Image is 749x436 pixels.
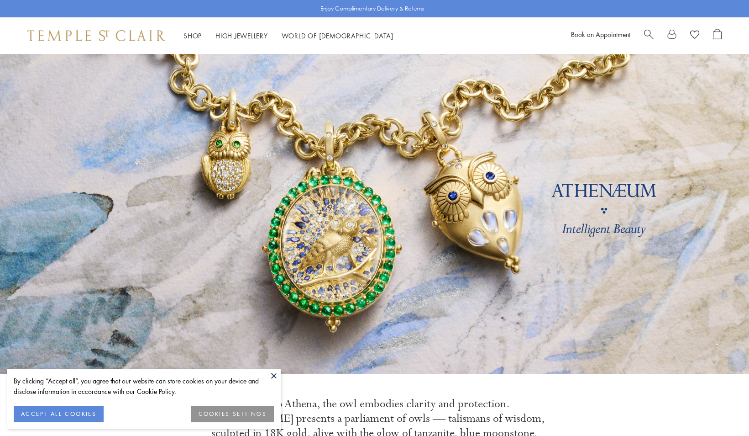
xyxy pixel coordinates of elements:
a: World of [DEMOGRAPHIC_DATA]World of [DEMOGRAPHIC_DATA] [282,31,393,40]
div: By clicking “Accept all”, you agree that our website can store cookies on your device and disclos... [14,376,274,397]
button: COOKIES SETTINGS [191,406,274,422]
a: Open Shopping Bag [713,29,722,43]
a: Book an Appointment [571,30,630,39]
p: Enjoy Complimentary Delivery & Returns [320,4,424,13]
a: High JewelleryHigh Jewellery [215,31,268,40]
iframe: Gorgias live chat messenger [703,393,740,427]
a: ShopShop [183,31,202,40]
a: Search [644,29,654,43]
img: Temple St. Clair [27,30,165,41]
nav: Main navigation [183,30,393,42]
button: ACCEPT ALL COOKIES [14,406,104,422]
a: View Wishlist [690,29,699,43]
